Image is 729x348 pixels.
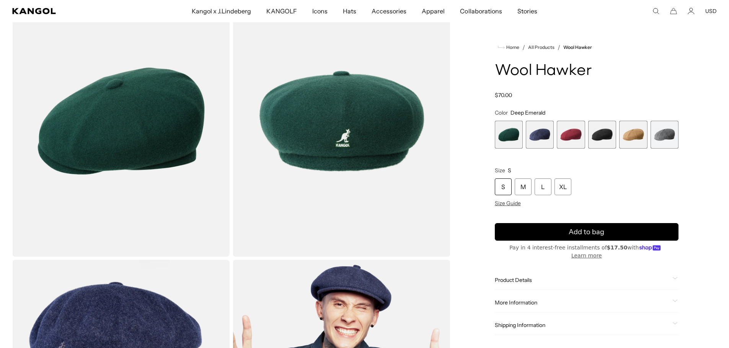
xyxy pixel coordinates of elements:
[557,121,585,149] div: 3 of 6
[495,43,678,52] nav: breadcrumbs
[588,121,616,149] div: 4 of 6
[495,277,669,283] span: Product Details
[495,121,523,149] div: 1 of 6
[557,121,585,149] label: Cranberry
[495,223,678,241] button: Add to bag
[563,45,592,50] a: Wool Hawker
[495,178,512,195] div: S
[588,121,616,149] label: Black
[652,8,659,15] summary: Search here
[495,299,669,306] span: More Information
[619,121,647,149] label: Camel
[495,121,523,149] label: Deep Emerald
[526,121,554,149] div: 2 of 6
[498,44,519,51] a: Home
[495,92,512,99] span: $70.00
[495,322,669,329] span: Shipping Information
[554,178,571,195] div: XL
[495,167,505,174] span: Size
[554,43,560,52] li: /
[705,8,717,15] button: USD
[535,178,551,195] div: L
[495,109,508,116] span: Color
[526,121,554,149] label: Navy Marl
[495,63,678,79] h1: Wool Hawker
[12,8,127,14] a: Kangol
[515,178,532,195] div: M
[688,8,695,15] a: Account
[569,227,604,237] span: Add to bag
[510,109,545,116] span: Deep Emerald
[651,121,678,149] div: 6 of 6
[505,45,519,50] span: Home
[619,121,647,149] div: 5 of 6
[651,121,678,149] label: Flannel
[528,45,554,50] a: All Products
[670,8,677,15] button: Cart
[519,43,525,52] li: /
[508,167,511,174] span: S
[495,200,521,207] span: Size Guide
